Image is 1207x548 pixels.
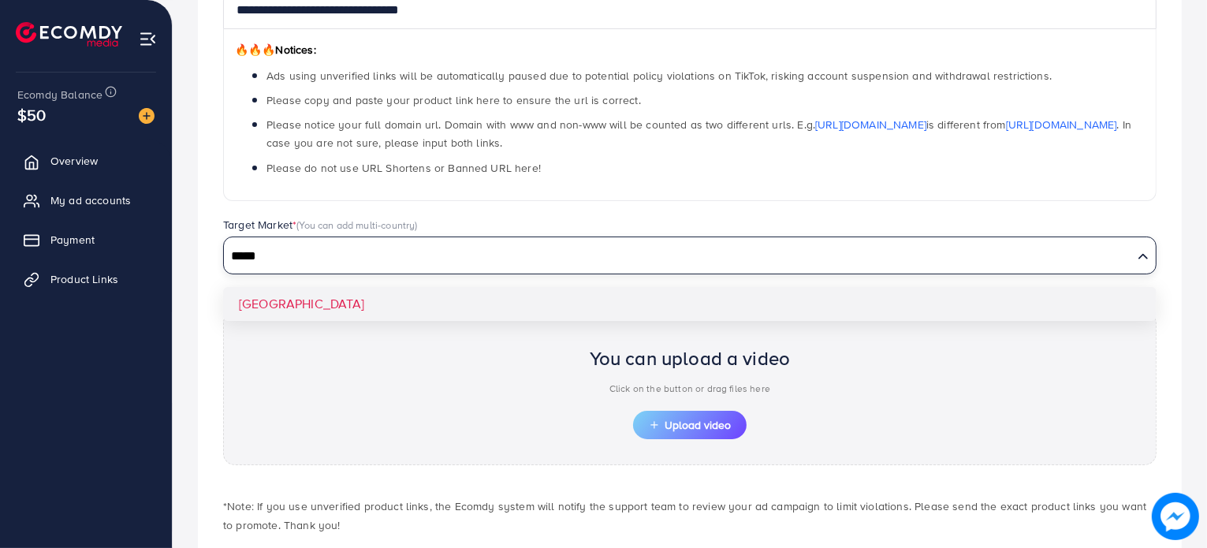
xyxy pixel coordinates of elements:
label: Target Market [223,217,418,233]
span: Product Links [50,271,118,287]
span: Payment [50,232,95,248]
a: My ad accounts [12,185,160,216]
span: Notices: [235,42,316,58]
a: [URL][DOMAIN_NAME] [1006,117,1117,132]
img: logo [16,22,122,47]
span: Please do not use URL Shortens or Banned URL here! [266,160,541,176]
span: 🔥🔥🔥 [235,42,275,58]
li: [GEOGRAPHIC_DATA] [223,287,1157,321]
p: Click on the button or drag files here [590,379,791,398]
img: menu [139,30,157,48]
a: Payment [12,224,160,255]
span: Please copy and paste your product link here to ensure the url is correct. [266,92,641,108]
input: Search for option [225,244,1131,269]
span: My ad accounts [50,192,131,208]
p: *Note: If you use unverified product links, the Ecomdy system will notify the support team to rev... [223,497,1157,535]
a: Product Links [12,263,160,295]
h2: You can upload a video [590,347,791,370]
span: $50 [17,103,46,126]
a: Overview [12,145,160,177]
button: Upload video [633,411,747,439]
span: Overview [50,153,98,169]
a: [URL][DOMAIN_NAME] [815,117,926,132]
img: image [139,108,155,124]
span: Ads using unverified links will be automatically paused due to potential policy violations on Tik... [266,68,1052,84]
span: Ecomdy Balance [17,87,102,103]
span: Please notice your full domain url. Domain with www and non-www will be counted as two different ... [266,117,1131,151]
img: image [1152,493,1199,540]
span: Upload video [649,419,731,431]
div: Search for option [223,237,1157,274]
span: (You can add multi-country) [296,218,417,232]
